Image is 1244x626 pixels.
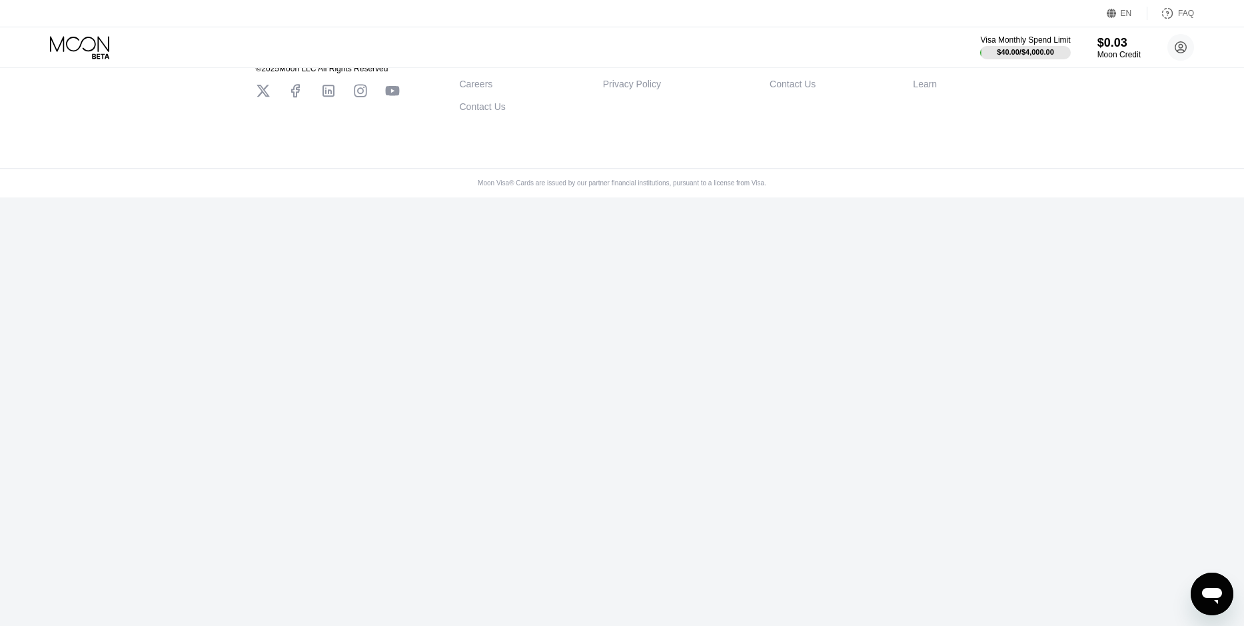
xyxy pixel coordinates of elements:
[467,179,777,187] div: Moon Visa® Cards are issued by our partner financial institutions, pursuant to a license from Visa.
[1178,9,1194,18] div: FAQ
[1121,9,1132,18] div: EN
[256,64,400,73] div: © 2025 Moon LLC All Rights Reserved
[980,35,1070,45] div: Visa Monthly Spend Limit
[997,48,1054,56] div: $40.00 / $4,000.00
[1147,7,1194,20] div: FAQ
[460,79,493,89] div: Careers
[603,79,661,89] div: Privacy Policy
[1097,50,1141,59] div: Moon Credit
[460,101,506,112] div: Contact Us
[1191,573,1233,615] iframe: Кнопка запуска окна обмена сообщениями
[1107,7,1147,20] div: EN
[770,79,816,89] div: Contact Us
[1097,36,1141,50] div: $0.03
[913,79,937,89] div: Learn
[1097,36,1141,59] div: $0.03Moon Credit
[980,35,1070,59] div: Visa Monthly Spend Limit$40.00/$4,000.00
